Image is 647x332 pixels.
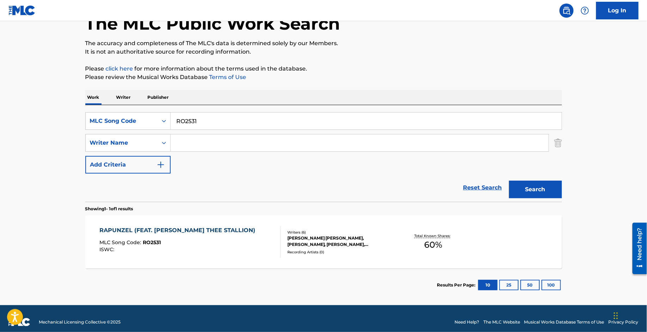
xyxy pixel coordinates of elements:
p: Total Known Shares: [415,233,452,239]
button: 10 [478,280,498,290]
p: Please for more information about the terms used in the database. [85,65,562,73]
iframe: Resource Center [627,220,647,277]
img: logo [8,318,30,326]
form: Search Form [85,112,562,202]
button: 50 [520,280,540,290]
button: Search [509,181,562,198]
img: MLC Logo [8,5,36,16]
img: help [581,6,589,15]
button: 100 [542,280,561,290]
span: RO2531 [143,239,161,246]
a: click here [106,65,133,72]
div: RAPUNZEL (FEAT. [PERSON_NAME] THEE STALLION) [99,226,259,235]
p: The accuracy and completeness of The MLC's data is determined solely by our Members. [85,39,562,48]
div: Drag [614,305,618,326]
button: 25 [499,280,519,290]
a: RAPUNZEL (FEAT. [PERSON_NAME] THEE STALLION)MLC Song Code:RO2531ISWC:Writers (6)[PERSON_NAME] [PE... [85,216,562,268]
a: Public Search [560,4,574,18]
a: Privacy Policy [609,319,639,325]
div: Recording Artists ( 0 ) [287,249,394,255]
p: Publisher [146,90,171,105]
a: Reset Search [460,180,506,195]
p: Please review the Musical Works Database [85,73,562,82]
a: Musical Works Database Terms of Use [524,319,604,325]
span: ISWC : [99,246,116,253]
div: Writers ( 6 ) [287,230,394,235]
a: The MLC Website [483,319,520,325]
p: Writer [114,90,133,105]
img: search [562,6,571,15]
button: Add Criteria [85,156,171,174]
img: 9d2ae6d4665cec9f34b9.svg [157,161,165,169]
a: Need Help? [454,319,479,325]
span: Mechanical Licensing Collective © 2025 [39,319,121,325]
div: [PERSON_NAME] [PERSON_NAME], [PERSON_NAME], [PERSON_NAME], [PERSON_NAME], [PERSON_NAME], [PERSON_... [287,235,394,248]
p: Results Per Page: [437,282,477,288]
iframe: Chat Widget [612,298,647,332]
p: Showing 1 - 1 of 1 results [85,206,133,212]
a: Terms of Use [208,74,246,80]
img: Delete Criterion [554,134,562,152]
p: Work [85,90,102,105]
div: Writer Name [90,139,153,147]
div: MLC Song Code [90,117,153,125]
a: Log In [596,2,639,19]
span: 60 % [425,239,442,251]
div: Help [578,4,592,18]
span: MLC Song Code : [99,239,143,246]
p: It is not an authoritative source for recording information. [85,48,562,56]
h1: The MLC Public Work Search [85,13,340,34]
